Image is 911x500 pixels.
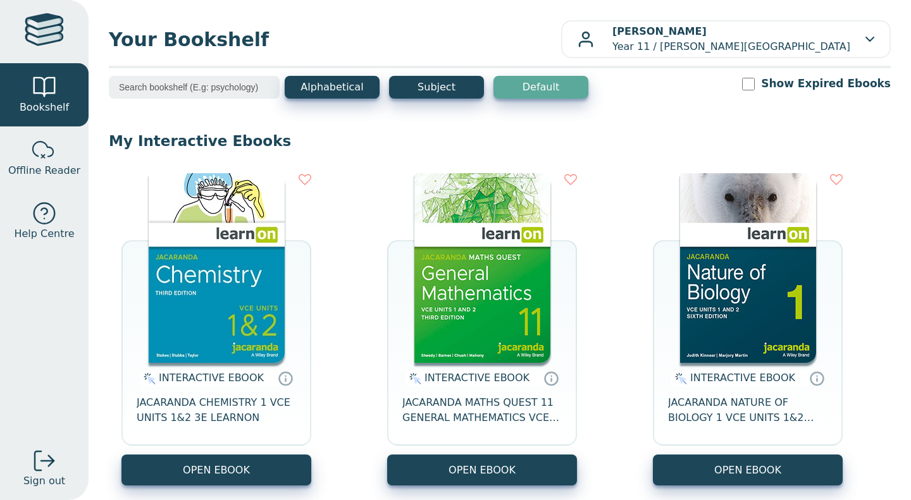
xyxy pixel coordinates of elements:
span: INTERACTIVE EBOOK [159,372,264,384]
a: Interactive eBooks are accessed online via the publisher’s portal. They contain interactive resou... [543,370,559,386]
button: OPEN EBOOK [387,454,577,485]
span: JACARANDA NATURE OF BIOLOGY 1 VCE UNITS 1&2 LEARNON 6E (INCL STUDYON) EBOOK [668,395,827,425]
input: Search bookshelf (E.g: psychology) [109,76,280,99]
span: JACARANDA MATHS QUEST 11 GENERAL MATHEMATICS VCE UNITS 1&2 3E LEARNON [402,395,562,425]
a: Interactive eBooks are accessed online via the publisher’s portal. They contain interactive resou... [809,370,824,386]
span: INTERACTIVE EBOOK [425,372,530,384]
button: Alphabetical [285,76,380,99]
img: bac72b22-5188-ea11-a992-0272d098c78b.jpg [680,173,816,363]
span: Offline Reader [8,163,80,178]
img: 37f81dd5-9e6c-4284-8d4c-e51904e9365e.jpg [149,173,285,363]
label: Show Expired Ebooks [761,76,891,92]
img: f7b900ab-df9f-4510-98da-0629c5cbb4fd.jpg [414,173,550,363]
b: [PERSON_NAME] [612,25,707,37]
img: interactive.svg [140,371,156,386]
img: interactive.svg [671,371,687,386]
span: Bookshelf [20,100,69,115]
span: JACARANDA CHEMISTRY 1 VCE UNITS 1&2 3E LEARNON [137,395,296,425]
span: Sign out [23,473,65,489]
button: OPEN EBOOK [121,454,311,485]
button: Default [493,76,588,99]
img: interactive.svg [406,371,421,386]
button: OPEN EBOOK [653,454,843,485]
span: Help Centre [14,226,74,241]
a: Interactive eBooks are accessed online via the publisher’s portal. They contain interactive resou... [278,370,293,386]
button: [PERSON_NAME]Year 11 / [PERSON_NAME][GEOGRAPHIC_DATA] [561,20,891,58]
span: Your Bookshelf [109,25,561,54]
button: Subject [389,76,484,99]
p: Year 11 / [PERSON_NAME][GEOGRAPHIC_DATA] [612,24,850,54]
p: My Interactive Ebooks [109,131,891,150]
span: INTERACTIVE EBOOK [690,372,795,384]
